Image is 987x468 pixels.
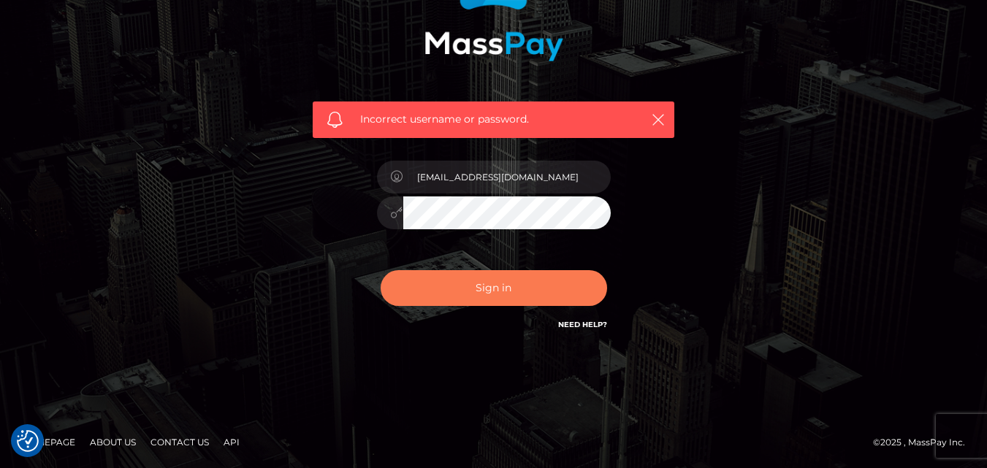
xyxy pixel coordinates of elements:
a: Need Help? [558,320,607,329]
img: Revisit consent button [17,430,39,452]
a: Homepage [16,431,81,453]
a: About Us [84,431,142,453]
button: Consent Preferences [17,430,39,452]
button: Sign in [381,270,607,306]
a: Contact Us [145,431,215,453]
div: © 2025 , MassPay Inc. [873,434,976,450]
a: API [218,431,245,453]
input: Username... [403,161,611,193]
span: Incorrect username or password. [360,112,627,127]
